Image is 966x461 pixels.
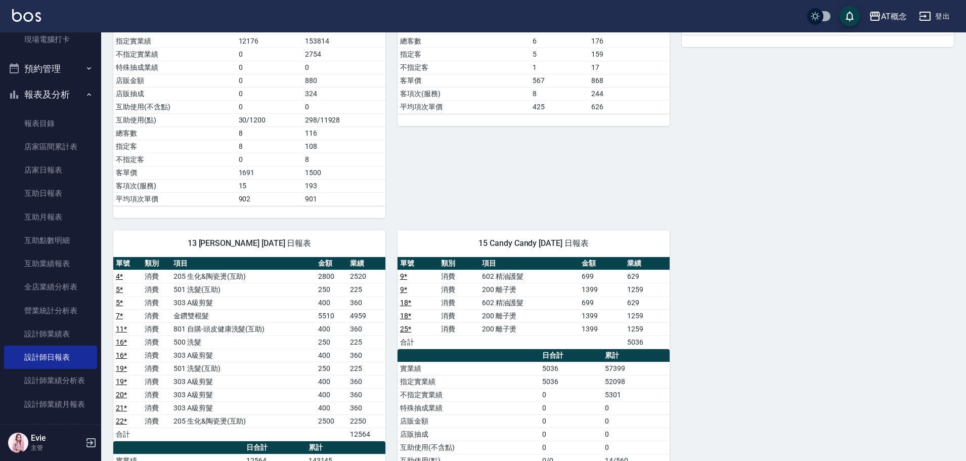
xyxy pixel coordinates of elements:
a: 全店業績分析表 [4,275,97,299]
td: 303 A級剪髮 [171,349,316,362]
button: save [840,6,860,26]
td: 消費 [142,401,171,414]
td: 360 [347,322,385,336]
td: 0 [302,61,385,74]
td: 4959 [347,309,385,322]
td: 902 [236,192,302,205]
td: 0 [540,414,602,428]
td: 200 離子燙 [479,309,580,322]
td: 消費 [438,283,479,296]
th: 業績 [347,257,385,270]
td: 指定實業績 [398,375,540,388]
img: Logo [12,9,41,22]
td: 2500 [316,414,347,428]
td: 2754 [302,48,385,61]
a: 營業統計分析表 [4,299,97,322]
th: 日合計 [540,349,602,362]
td: 30/1200 [236,113,302,127]
td: 801 自購-頭皮健康洗髮(互助) [171,322,316,336]
td: 店販金額 [113,74,236,87]
td: 360 [347,375,385,388]
td: 360 [347,349,385,362]
td: 57399 [602,362,670,375]
th: 單號 [398,257,438,270]
td: 不指定實業績 [398,388,540,401]
td: 880 [302,74,385,87]
th: 單號 [113,257,142,270]
td: 244 [589,87,670,100]
a: 設計師業績月報表 [4,393,97,416]
td: 15 [236,179,302,192]
td: 消費 [142,270,171,283]
td: 客項次(服務) [398,87,530,100]
td: 特殊抽成業績 [398,401,540,414]
td: 250 [316,336,347,349]
a: 設計師業績分析表 [4,369,97,392]
td: 5036 [625,336,670,349]
td: 8 [302,153,385,166]
td: 0 [236,74,302,87]
td: 8 [236,140,302,153]
button: 報表及分析 [4,81,97,108]
td: 303 A級剪髮 [171,375,316,388]
td: 5036 [540,375,602,388]
td: 360 [347,401,385,414]
th: 累計 [602,349,670,362]
td: 消費 [142,414,171,428]
td: 消費 [142,349,171,362]
td: 205 生化&陶瓷燙(互助) [171,414,316,428]
td: 0 [602,441,670,454]
td: 0 [236,87,302,100]
td: 0 [236,48,302,61]
a: 互助月報表 [4,205,97,229]
td: 324 [302,87,385,100]
td: 店販金額 [398,414,540,428]
td: 868 [589,74,670,87]
td: 400 [316,375,347,388]
td: 消費 [438,309,479,322]
td: 合計 [398,336,438,349]
td: 200 離子燙 [479,322,580,336]
td: 400 [316,349,347,362]
td: 消費 [142,296,171,309]
img: Person [8,433,28,453]
td: 0 [540,388,602,401]
td: 消費 [142,388,171,401]
td: 5510 [316,309,347,322]
td: 626 [589,100,670,113]
span: 15 Candy Candy [DATE] 日報表 [410,238,657,248]
a: 互助點數明細 [4,229,97,252]
button: AT概念 [865,6,911,27]
td: 699 [579,296,624,309]
a: 店家區間累計表 [4,135,97,158]
td: 303 A級剪髮 [171,401,316,414]
td: 225 [347,283,385,296]
td: 200 離子燙 [479,283,580,296]
table: a dense table [398,257,670,349]
td: 平均項次單價 [398,100,530,113]
td: 567 [530,74,589,87]
table: a dense table [113,257,385,441]
td: 1 [530,61,589,74]
td: 0 [236,153,302,166]
button: 登出 [915,7,954,26]
td: 0 [236,61,302,74]
td: 1259 [625,322,670,336]
td: 1399 [579,309,624,322]
td: 1259 [625,283,670,296]
th: 項目 [171,257,316,270]
a: 設計師抽成報表 [4,416,97,439]
td: 1259 [625,309,670,322]
a: 現場電腦打卡 [4,28,97,51]
td: 400 [316,296,347,309]
td: 8 [236,127,302,140]
td: 1691 [236,166,302,179]
a: 報表目錄 [4,112,97,135]
td: 消費 [142,322,171,336]
td: 5301 [602,388,670,401]
td: 176 [589,34,670,48]
td: 消費 [142,283,171,296]
td: 客項次(服務) [113,179,236,192]
td: 303 A級剪髮 [171,296,316,309]
td: 193 [302,179,385,192]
